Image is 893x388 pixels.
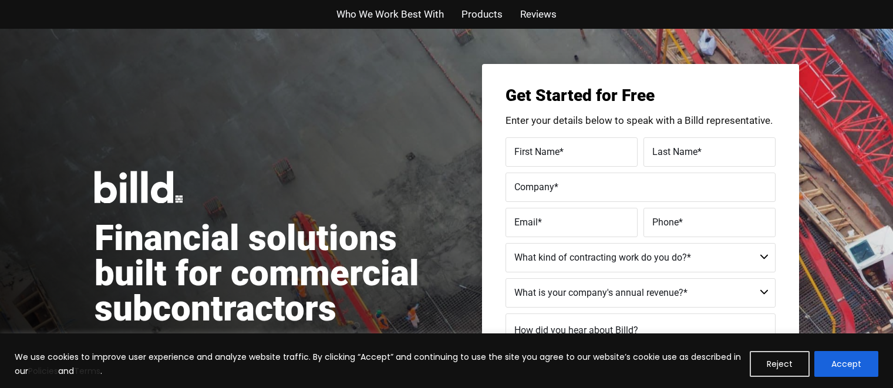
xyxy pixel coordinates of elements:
[336,6,444,23] a: Who We Work Best With
[15,350,741,378] p: We use cookies to improve user experience and analyze website traffic. By clicking “Accept” and c...
[514,216,538,227] span: Email
[514,325,638,336] span: How did you hear about Billd?
[652,216,679,227] span: Phone
[652,146,697,157] span: Last Name
[506,87,776,104] h3: Get Started for Free
[750,351,810,377] button: Reject
[520,6,557,23] a: Reviews
[814,351,878,377] button: Accept
[514,146,560,157] span: First Name
[514,181,554,192] span: Company
[28,365,58,377] a: Policies
[506,116,776,126] p: Enter your details below to speak with a Billd representative.
[95,221,447,326] h1: Financial solutions built for commercial subcontractors
[74,365,100,377] a: Terms
[461,6,503,23] a: Products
